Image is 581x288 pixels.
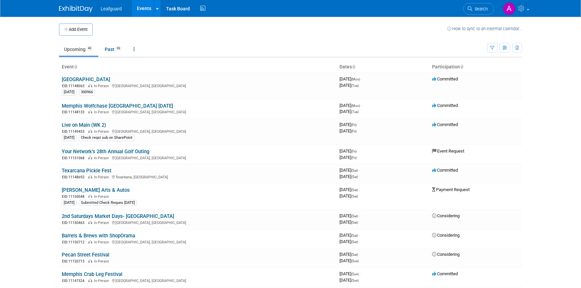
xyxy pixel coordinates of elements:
span: [DATE] [339,220,358,225]
div: [GEOGRAPHIC_DATA], [GEOGRAPHIC_DATA] [62,109,334,115]
img: In-Person Event [88,129,92,133]
div: [GEOGRAPHIC_DATA], [GEOGRAPHIC_DATA] [62,278,334,283]
span: Event Request [432,149,464,154]
span: (Sun) [351,259,359,263]
span: [DATE] [339,109,359,114]
span: [DATE] [339,103,362,108]
img: In-Person Event [88,279,92,282]
span: (Sat) [351,221,358,224]
span: In-Person [94,240,111,244]
span: - [358,149,359,154]
img: In-Person Event [88,240,92,243]
span: - [359,233,360,238]
span: Committed [432,122,458,127]
div: Texarkana, [GEOGRAPHIC_DATA] [62,174,334,180]
a: Your Network's 28th Annual Golf Outing [62,149,149,155]
span: [DATE] [339,213,360,218]
span: In-Person [94,84,111,88]
div: [GEOGRAPHIC_DATA], [GEOGRAPHIC_DATA] [62,83,334,89]
a: Memphis Wolfchase [GEOGRAPHIC_DATA] [DATE] [62,103,173,109]
span: Payment Request [432,187,470,192]
span: - [361,103,362,108]
div: [DATE] [62,89,76,95]
span: - [361,76,362,81]
span: (Mon) [351,104,360,108]
span: Leafguard [101,6,122,11]
span: [DATE] [339,258,359,263]
span: [DATE] [339,278,359,283]
img: In-Person Event [88,175,92,178]
span: (Sat) [351,175,358,179]
span: - [358,122,359,127]
span: (Sat) [351,234,358,237]
a: Texarcana Pickle Fest [62,168,111,174]
span: In-Person [94,194,111,199]
span: EID: 11149453 [62,130,87,133]
span: [DATE] [339,174,358,179]
span: Committed [432,168,458,173]
div: [DATE] [62,200,76,206]
img: In-Person Event [88,84,92,87]
a: Memphis Crab Leg Festival [62,271,122,277]
img: In-Person Event [88,221,92,224]
a: Past93 [100,43,127,56]
span: Committed [432,76,458,81]
span: (Tue) [351,110,359,114]
span: (Sat) [351,194,358,198]
a: Sort by Event Name [74,64,77,69]
span: (Sat) [351,188,358,192]
span: - [360,271,361,276]
span: [DATE] [339,76,362,81]
div: [GEOGRAPHIC_DATA], [GEOGRAPHIC_DATA] [62,239,334,245]
span: (Fri) [351,123,357,127]
th: Event [59,61,337,73]
a: 2nd Saturdays Market Days- [GEOGRAPHIC_DATA] [62,213,174,219]
button: Add Event [59,23,93,36]
th: Dates [337,61,429,73]
span: [DATE] [339,271,361,276]
span: [DATE] [339,122,359,127]
span: Search [472,6,488,11]
span: Considering [432,233,460,238]
span: [DATE] [339,168,360,173]
span: EID: 11150713 [62,260,87,263]
div: [GEOGRAPHIC_DATA], [GEOGRAPHIC_DATA] [62,220,334,225]
span: In-Person [94,221,111,225]
img: Arlene Duncan [503,2,516,15]
span: In-Person [94,175,111,179]
span: - [359,252,360,257]
span: (Sun) [351,272,359,276]
img: In-Person Event [88,156,92,159]
span: EID: 11150048 [62,195,87,198]
span: (Sat) [351,253,358,256]
span: Committed [432,271,458,276]
a: Pecan Street Festival [62,252,109,258]
span: EID: 11150463 [62,221,87,225]
span: Considering [432,213,460,218]
span: [DATE] [339,252,360,257]
img: ExhibitDay [59,6,93,12]
span: (Mon) [351,77,360,81]
span: [DATE] [339,239,358,244]
span: - [359,187,360,192]
span: EID: 11150712 [62,240,87,244]
span: [DATE] [339,187,360,192]
span: EID: 11151068 [62,156,87,160]
span: (Tue) [351,84,359,88]
th: Participation [429,61,522,73]
span: 93 [115,46,122,51]
span: [DATE] [339,128,357,133]
a: Barrels & Brews with ShopOrama [62,233,135,239]
span: (Fri) [351,156,357,160]
span: In-Person [94,279,111,283]
a: Live on Main (WK 2) [62,122,106,128]
span: - [359,213,360,218]
span: (Fri) [351,129,357,133]
div: [GEOGRAPHIC_DATA], [GEOGRAPHIC_DATA] [62,155,334,161]
a: [PERSON_NAME] Arts & Autos [62,187,130,193]
span: In-Person [94,110,111,114]
a: Sort by Participation Type [460,64,463,69]
span: (Sun) [351,279,359,282]
span: In-Person [94,129,111,134]
span: EID: 11148692 [62,175,87,179]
